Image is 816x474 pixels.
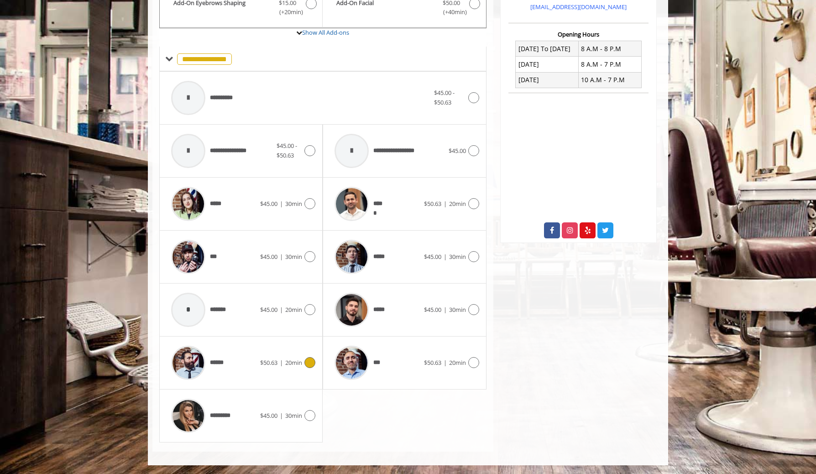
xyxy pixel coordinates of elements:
[285,253,302,261] span: 30min
[578,57,641,72] td: 8 A.M - 7 P.M
[424,200,441,208] span: $50.63
[280,305,283,314] span: |
[302,28,349,37] a: Show All Add-ons
[578,72,641,88] td: 10 A.M - 7 P.M
[449,147,466,155] span: $45.00
[260,200,277,208] span: $45.00
[285,305,302,314] span: 20min
[516,72,579,88] td: [DATE]
[280,358,283,367] span: |
[260,253,277,261] span: $45.00
[260,411,277,420] span: $45.00
[434,89,455,106] span: $45.00 - $50.63
[444,305,447,314] span: |
[285,200,302,208] span: 30min
[444,253,447,261] span: |
[516,41,579,57] td: [DATE] To [DATE]
[449,253,466,261] span: 30min
[438,7,465,17] span: (+40min )
[277,142,297,159] span: $45.00 - $50.63
[444,358,447,367] span: |
[449,358,466,367] span: 20min
[280,411,283,420] span: |
[285,358,302,367] span: 20min
[444,200,447,208] span: |
[424,358,441,367] span: $50.63
[280,253,283,261] span: |
[280,200,283,208] span: |
[449,200,466,208] span: 20min
[516,57,579,72] td: [DATE]
[424,253,441,261] span: $45.00
[260,358,277,367] span: $50.63
[260,305,277,314] span: $45.00
[508,31,649,37] h3: Opening Hours
[530,3,627,11] a: [EMAIL_ADDRESS][DOMAIN_NAME]
[578,41,641,57] td: 8 A.M - 8 P.M
[424,305,441,314] span: $45.00
[285,411,302,420] span: 30min
[274,7,301,17] span: (+20min )
[449,305,466,314] span: 30min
